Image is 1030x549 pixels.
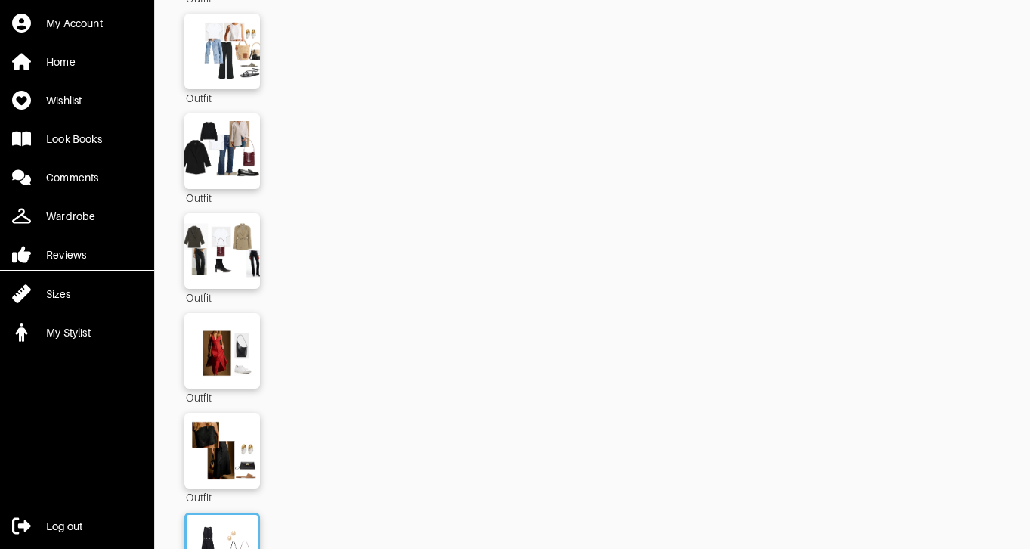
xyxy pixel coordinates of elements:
div: My Account [46,16,103,31]
div: Log out [46,519,82,534]
img: Outfit Outfit [180,221,266,281]
div: Outfit [184,489,260,505]
div: Outfit [184,89,260,106]
img: Outfit Outfit [180,121,266,181]
div: Outfit [184,289,260,306]
div: Home [46,54,76,70]
div: Look Books [46,132,102,147]
img: Outfit Outfit [180,420,266,481]
div: Sizes [46,287,70,302]
img: Outfit Outfit [180,321,266,381]
div: Reviews [46,247,86,262]
div: My Stylist [46,325,91,340]
div: Wardrobe [46,209,95,224]
div: Outfit [184,189,260,206]
img: Outfit Outfit [180,21,266,82]
div: Wishlist [46,93,82,108]
div: Outfit [184,389,260,405]
div: Comments [46,170,98,185]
